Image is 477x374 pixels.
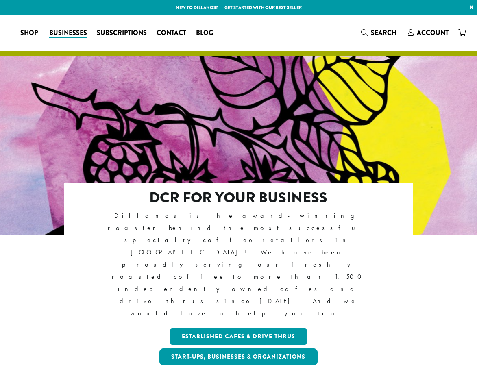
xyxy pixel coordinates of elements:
[417,28,449,37] span: Account
[157,28,186,38] span: Contact
[371,28,396,37] span: Search
[170,328,307,345] a: Established Cafes & Drive-Thrus
[20,28,38,38] span: Shop
[49,28,87,38] span: Businesses
[356,26,403,39] a: Search
[99,210,379,320] p: Dillanos is the award-winning roaster behind the most successful specialty coffee retailers in [G...
[159,348,318,365] a: Start-ups, Businesses & Organizations
[97,28,147,38] span: Subscriptions
[224,4,302,11] a: Get started with our best seller
[196,28,213,38] span: Blog
[15,26,44,39] a: Shop
[99,189,379,207] h2: DCR FOR YOUR BUSINESS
